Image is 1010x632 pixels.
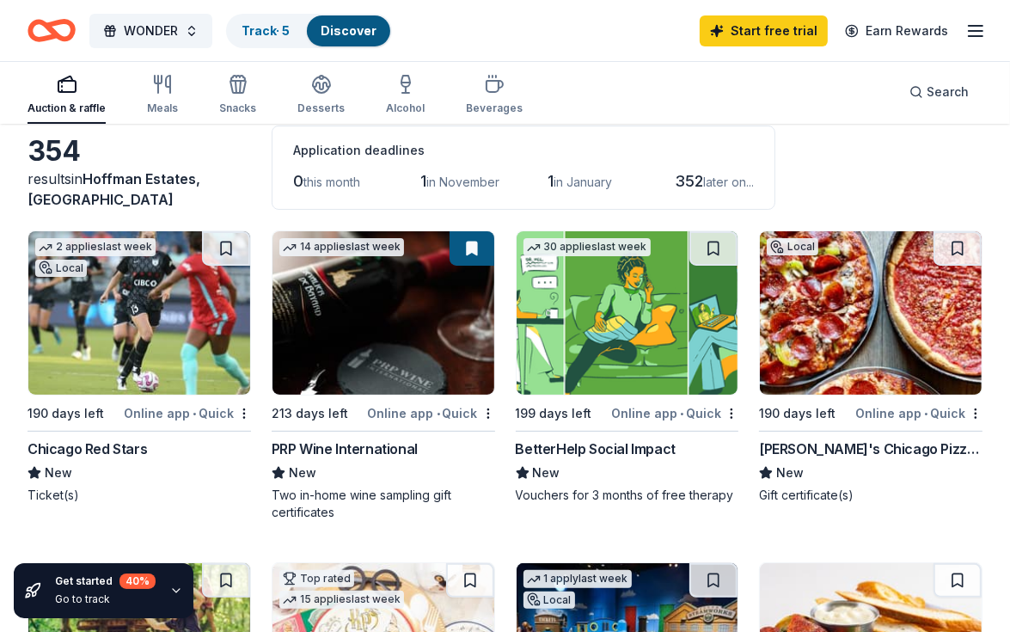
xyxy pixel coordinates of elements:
[119,574,156,589] div: 40 %
[293,172,303,190] span: 0
[516,487,739,504] div: Vouchers for 3 months of free therapy
[279,238,404,256] div: 14 applies last week
[279,570,354,587] div: Top rated
[242,23,290,38] a: Track· 5
[611,402,738,424] div: Online app Quick
[386,101,425,115] div: Alcohol
[293,140,754,161] div: Application deadlines
[279,591,404,609] div: 15 applies last week
[896,75,982,109] button: Search
[368,402,495,424] div: Online app Quick
[297,67,345,124] button: Desserts
[303,175,360,189] span: this month
[759,439,982,459] div: [PERSON_NAME]'s Chicago Pizzeria & Pub
[548,172,554,190] span: 1
[516,439,676,459] div: BetterHelp Social Impact
[219,101,256,115] div: Snacks
[28,170,200,208] span: Hoffman Estates, [GEOGRAPHIC_DATA]
[147,67,178,124] button: Meals
[700,15,828,46] a: Start free trial
[272,439,418,459] div: PRP Wine International
[35,238,156,256] div: 2 applies last week
[297,101,345,115] div: Desserts
[759,487,982,504] div: Gift certificate(s)
[226,14,392,48] button: Track· 5Discover
[759,230,982,504] a: Image for Georgio's Chicago Pizzeria & PubLocal190 days leftOnline app•Quick[PERSON_NAME]'s Chica...
[855,402,982,424] div: Online app Quick
[28,170,200,208] span: in
[675,172,703,190] span: 352
[835,15,958,46] a: Earn Rewards
[523,592,575,609] div: Local
[55,574,156,589] div: Get started
[767,238,818,255] div: Local
[703,175,754,189] span: later on...
[147,101,178,115] div: Meals
[516,403,592,424] div: 199 days left
[28,169,251,210] div: results
[193,407,196,420] span: •
[45,463,72,483] span: New
[272,487,495,521] div: Two in-home wine sampling gift certificates
[28,487,251,504] div: Ticket(s)
[89,14,212,48] button: WONDER
[289,463,316,483] span: New
[35,260,87,277] div: Local
[28,134,251,169] div: 354
[924,407,927,420] span: •
[420,172,426,190] span: 1
[28,101,106,115] div: Auction & raffle
[523,238,651,256] div: 30 applies last week
[55,592,156,606] div: Go to track
[760,231,982,395] img: Image for Georgio's Chicago Pizzeria & Pub
[466,67,523,124] button: Beverages
[124,21,178,41] span: WONDER
[272,230,495,521] a: Image for PRP Wine International14 applieslast week213 days leftOnline app•QuickPRP Wine Internat...
[219,67,256,124] button: Snacks
[437,407,440,420] span: •
[272,403,348,424] div: 213 days left
[124,402,251,424] div: Online app Quick
[680,407,683,420] span: •
[927,82,969,102] span: Search
[776,463,804,483] span: New
[321,23,376,38] a: Discover
[517,231,738,395] img: Image for BetterHelp Social Impact
[28,231,250,395] img: Image for Chicago Red Stars
[28,10,76,51] a: Home
[386,67,425,124] button: Alcohol
[28,403,104,424] div: 190 days left
[466,101,523,115] div: Beverages
[28,230,251,504] a: Image for Chicago Red Stars2 applieslast weekLocal190 days leftOnline app•QuickChicago Red StarsN...
[272,231,494,395] img: Image for PRP Wine International
[426,175,499,189] span: in November
[523,570,632,588] div: 1 apply last week
[516,230,739,504] a: Image for BetterHelp Social Impact30 applieslast week199 days leftOnline app•QuickBetterHelp Soci...
[759,403,836,424] div: 190 days left
[533,463,560,483] span: New
[28,67,106,124] button: Auction & raffle
[554,175,612,189] span: in January
[28,439,147,459] div: Chicago Red Stars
